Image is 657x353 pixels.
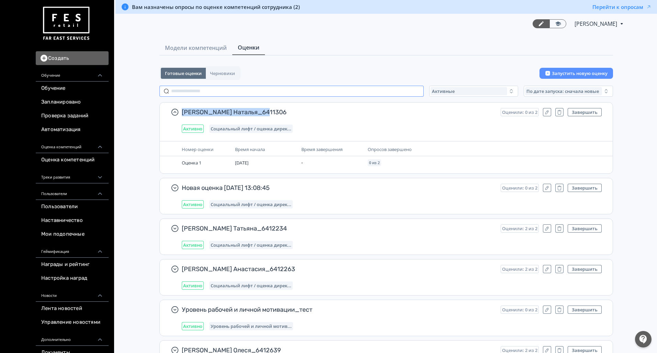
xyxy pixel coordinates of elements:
[36,109,109,123] a: Проверка заданий
[369,161,380,165] span: 0 из 2
[36,183,109,200] div: Пользователи
[502,266,537,272] span: Оценили: 2 из 2
[568,265,602,273] button: Завершить
[36,315,109,329] a: Управление новостями
[568,108,602,116] button: Завершить
[182,224,495,233] span: [PERSON_NAME] Татьяна_6412234
[211,202,291,207] span: Социальный лифт / оценка директора магазина
[299,156,365,169] td: -
[211,126,291,131] span: Социальный лифт / оценка директора магазина
[132,3,300,10] span: Вам назначены опросы по оценке компетенций сотрудника (2)
[41,4,91,43] img: https://files.teachbase.ru/system/account/57463/logo/medium-936fc5084dd2c598f50a98b9cbe0469a.png
[429,86,519,97] button: Активные
[206,68,239,79] button: Черновики
[502,109,537,115] span: Оценили: 0 из 2
[36,302,109,315] a: Лента новостей
[183,242,202,248] span: Активно
[235,160,248,166] span: [DATE]
[182,108,495,116] span: [PERSON_NAME] Наталья_6411306
[36,167,109,183] div: Треки развития
[549,19,566,28] a: Переключиться в режим ученика
[502,226,537,231] span: Оценили: 2 из 2
[182,265,495,273] span: [PERSON_NAME] Анастасия_6412263
[502,307,537,312] span: Оценили: 0 из 2
[432,88,455,94] span: Активные
[182,184,495,192] span: Новая оценка [DATE] 13:08:45
[210,71,235,76] span: Черновики
[568,224,602,233] button: Завершить
[36,200,109,214] a: Пользователи
[36,123,109,137] a: Автоматизация
[211,283,291,288] span: Социальный лифт / оценка директора магазина
[502,347,537,353] span: Оценили: 2 из 2
[211,242,291,248] span: Социальный лифт / оценка директора магазина
[182,306,495,314] span: Уровень рабочей и личной мотивации_тест
[161,68,206,79] button: Готовые оценки
[36,95,109,109] a: Запланировано
[568,306,602,314] button: Завершить
[182,146,213,152] span: Номер оценки
[183,202,202,207] span: Активно
[575,20,618,28] span: Светлана Илюхина
[36,329,109,346] div: Дополнительно
[183,323,202,329] span: Активно
[36,285,109,302] div: Новости
[301,146,343,152] span: Время завершения
[592,3,652,10] button: Перейти к опросам
[539,68,613,79] button: Запустить новую оценку
[568,184,602,192] button: Завершить
[36,258,109,271] a: Награды и рейтинг
[36,137,109,153] div: Оценка компетенций
[36,51,109,65] button: Создать
[36,214,109,227] a: Наставничество
[238,43,259,52] span: Оценки
[235,146,265,152] span: Время начала
[182,160,201,166] span: Оценка 1
[36,227,109,241] a: Мои подопечные
[36,271,109,285] a: Настройка наград
[36,82,109,95] a: Обучение
[211,323,292,329] span: Уровень рабочей и личной мотивации
[502,185,537,191] span: Оценили: 0 из 2
[165,71,202,76] span: Готовые оценки
[524,86,613,97] button: По дате запуска: сначала новые
[36,65,109,82] div: Обучение
[165,44,227,52] span: Модели компетенций
[36,241,109,258] div: Геймификация
[526,88,599,94] span: По дате запуска: сначала новые
[183,283,202,288] span: Активно
[36,153,109,167] a: Оценка компетенций
[183,126,202,131] span: Активно
[368,146,412,152] span: Опросов завершено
